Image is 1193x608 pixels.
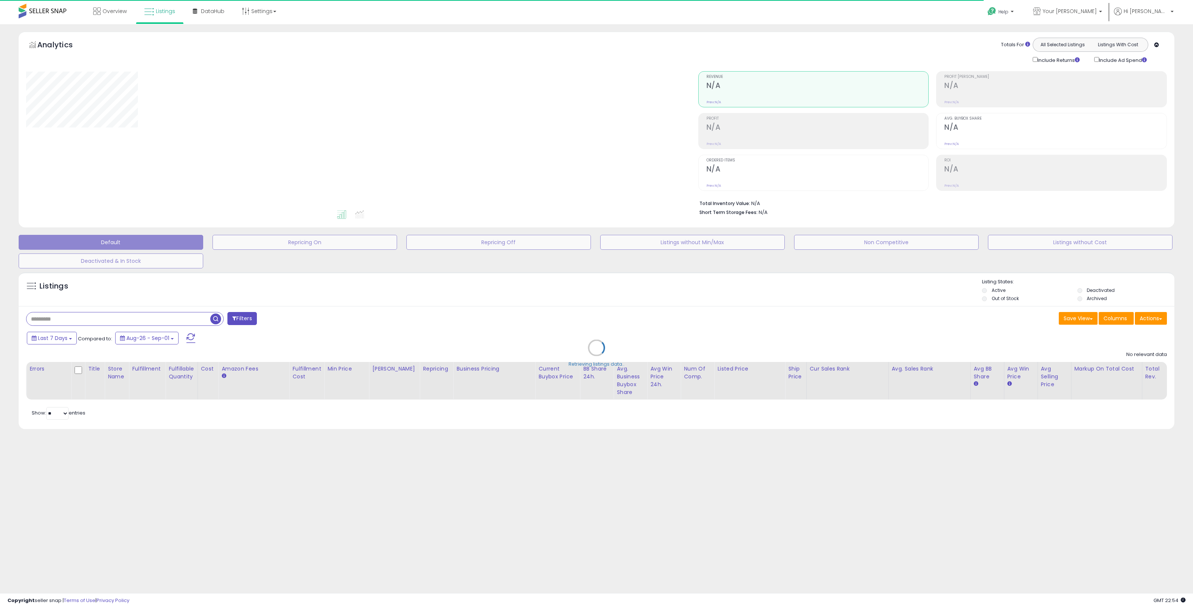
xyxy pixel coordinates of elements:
[1001,41,1030,48] div: Totals For
[706,117,929,121] span: Profit
[406,235,591,250] button: Repricing Off
[988,235,1172,250] button: Listings without Cost
[1114,7,1174,24] a: Hi [PERSON_NAME]
[1090,40,1146,50] button: Listings With Cost
[982,1,1021,24] a: Help
[1089,56,1159,64] div: Include Ad Spend
[759,209,768,216] span: N/A
[944,165,1167,175] h2: N/A
[944,142,959,146] small: Prev: N/A
[998,9,1008,15] span: Help
[706,123,929,133] h2: N/A
[699,209,758,215] b: Short Term Storage Fees:
[706,183,721,188] small: Prev: N/A
[1043,7,1097,15] span: Your [PERSON_NAME]
[706,158,929,163] span: Ordered Items
[1035,40,1090,50] button: All Selected Listings
[706,81,929,91] h2: N/A
[706,75,929,79] span: Revenue
[706,100,721,104] small: Prev: N/A
[201,7,224,15] span: DataHub
[794,235,979,250] button: Non Competitive
[213,235,397,250] button: Repricing On
[944,158,1167,163] span: ROI
[600,235,785,250] button: Listings without Min/Max
[19,253,203,268] button: Deactivated & In Stock
[103,7,127,15] span: Overview
[156,7,175,15] span: Listings
[569,361,624,368] div: Retrieving listings data..
[944,123,1167,133] h2: N/A
[944,75,1167,79] span: Profit [PERSON_NAME]
[944,81,1167,91] h2: N/A
[706,142,721,146] small: Prev: N/A
[19,235,203,250] button: Default
[37,40,87,52] h5: Analytics
[706,165,929,175] h2: N/A
[699,200,750,207] b: Total Inventory Value:
[944,183,959,188] small: Prev: N/A
[944,117,1167,121] span: Avg. Buybox Share
[699,198,1162,207] li: N/A
[987,7,997,16] i: Get Help
[944,100,959,104] small: Prev: N/A
[1124,7,1168,15] span: Hi [PERSON_NAME]
[1027,56,1089,64] div: Include Returns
